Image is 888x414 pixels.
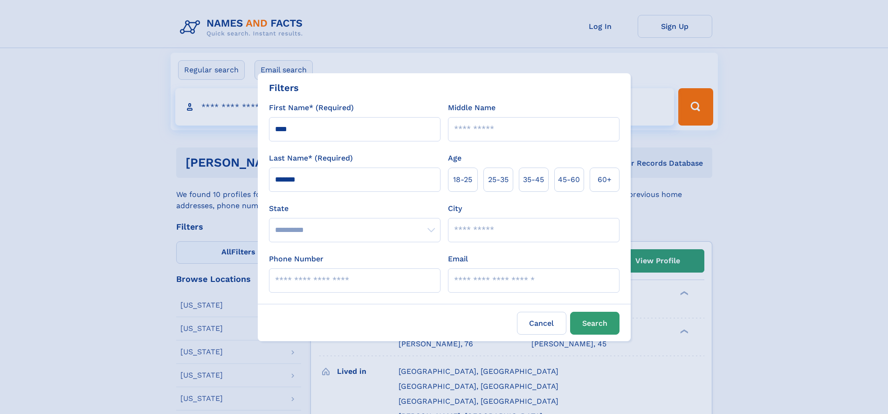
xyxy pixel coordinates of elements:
[598,174,612,185] span: 60+
[448,253,468,265] label: Email
[558,174,580,185] span: 45‑60
[488,174,509,185] span: 25‑35
[453,174,472,185] span: 18‑25
[523,174,544,185] span: 35‑45
[448,102,496,113] label: Middle Name
[448,203,462,214] label: City
[570,312,620,335] button: Search
[269,203,441,214] label: State
[269,81,299,95] div: Filters
[269,153,353,164] label: Last Name* (Required)
[269,102,354,113] label: First Name* (Required)
[448,153,461,164] label: Age
[269,253,324,265] label: Phone Number
[517,312,566,335] label: Cancel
